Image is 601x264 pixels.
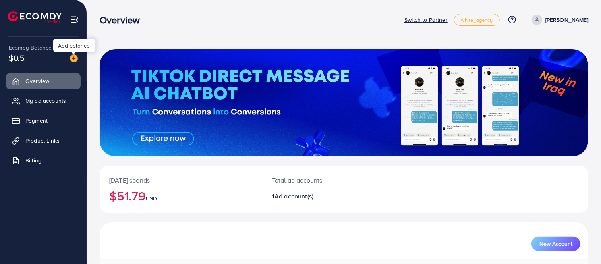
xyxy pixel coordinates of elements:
[25,137,60,145] span: Product Links
[70,54,78,62] img: image
[109,188,253,203] h2: $51.79
[567,228,595,258] iframe: Chat
[8,11,62,23] img: logo
[109,175,253,185] p: [DATE] spends
[9,44,52,52] span: Ecomdy Balance
[6,133,81,148] a: Product Links
[545,15,588,25] p: [PERSON_NAME]
[6,73,81,89] a: Overview
[25,156,41,164] span: Billing
[53,39,95,52] div: Add balance
[70,15,79,24] img: menu
[6,93,81,109] a: My ad accounts
[529,15,588,25] a: [PERSON_NAME]
[272,193,375,200] h2: 1
[454,14,500,26] a: white_agency
[25,97,66,105] span: My ad accounts
[6,152,81,168] a: Billing
[100,14,146,26] h3: Overview
[404,15,448,25] p: Switch to Partner
[531,237,580,251] button: New Account
[9,52,25,64] span: $0.5
[146,195,157,202] span: USD
[461,17,493,23] span: white_agency
[274,192,313,200] span: Ad account(s)
[25,77,49,85] span: Overview
[539,241,572,247] span: New Account
[272,175,375,185] p: Total ad accounts
[25,117,48,125] span: Payment
[6,113,81,129] a: Payment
